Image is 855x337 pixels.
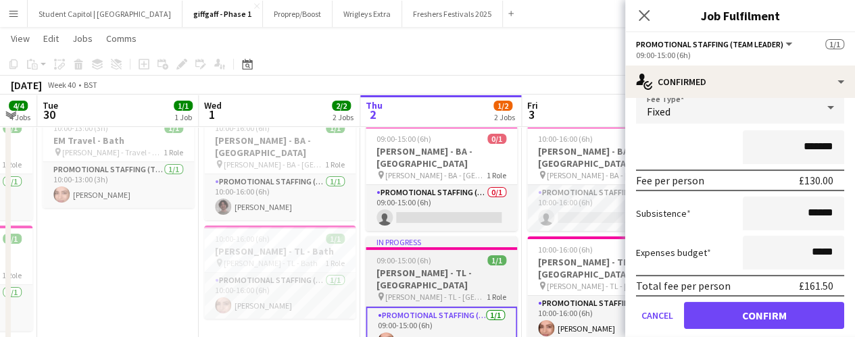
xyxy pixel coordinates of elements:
[636,302,679,329] button: Cancel
[487,170,506,180] span: 1 Role
[43,134,194,147] h3: EM Travel - Bath
[164,123,183,133] span: 1/1
[376,255,431,265] span: 09:00-15:00 (6h)
[636,247,711,259] label: Expenses budget
[326,234,345,244] span: 1/1
[527,145,679,170] h3: [PERSON_NAME] - BA - [GEOGRAPHIC_DATA]
[43,115,194,208] app-job-card: 10:00-13:00 (3h)1/1EM Travel - Bath [PERSON_NAME] - Travel - Bath1 RolePromotional Staffing (Team...
[11,78,42,92] div: [DATE]
[45,80,78,90] span: Week 40
[182,1,263,27] button: giffgaff - Phase 1
[527,185,679,231] app-card-role: Promotional Staffing (Brand Ambassadors)0/110:00-16:00 (6h)
[625,66,855,98] div: Confirmed
[527,256,679,280] h3: [PERSON_NAME] - TL - [GEOGRAPHIC_DATA]
[67,30,98,47] a: Jobs
[636,279,731,292] div: Total fee per person
[636,174,704,187] div: Fee per person
[366,185,517,231] app-card-role: Promotional Staffing (Brand Ambassadors)0/109:00-15:00 (6h)
[3,234,22,244] span: 1/1
[493,101,512,111] span: 1/2
[547,170,648,180] span: [PERSON_NAME] - BA - [GEOGRAPHIC_DATA]
[11,32,30,45] span: View
[825,39,844,49] span: 1/1
[106,32,137,45] span: Comms
[28,1,182,27] button: Student Capitol | [GEOGRAPHIC_DATA]
[487,292,506,302] span: 1 Role
[799,279,833,292] div: £161.50
[527,99,538,111] span: Fri
[799,174,833,187] div: £130.00
[333,1,402,27] button: Wrigleys Extra
[2,159,22,170] span: 1 Role
[202,107,222,122] span: 1
[326,123,345,133] span: 1/1
[684,302,844,329] button: Confirm
[164,147,183,157] span: 1 Role
[636,50,844,60] div: 09:00-15:00 (6h)
[625,7,855,24] h3: Job Fulfilment
[2,270,22,280] span: 1 Role
[325,258,345,268] span: 1 Role
[204,245,356,257] h3: [PERSON_NAME] - TL - Bath
[527,115,679,231] app-job-card: Updated10:00-16:00 (6h)0/1[PERSON_NAME] - BA - [GEOGRAPHIC_DATA] [PERSON_NAME] - BA - [GEOGRAPHIC...
[43,99,58,111] span: Tue
[215,234,270,244] span: 10:00-16:00 (6h)
[647,105,670,118] span: Fixed
[366,145,517,170] h3: [PERSON_NAME] - BA - [GEOGRAPHIC_DATA]
[325,159,345,170] span: 1 Role
[204,174,356,220] app-card-role: Promotional Staffing (Brand Ambassadors)1/110:00-16:00 (6h)[PERSON_NAME]
[9,112,30,122] div: 4 Jobs
[43,162,194,208] app-card-role: Promotional Staffing (Team Leader)1/110:00-13:00 (3h)[PERSON_NAME]
[204,115,356,220] app-job-card: 10:00-16:00 (6h)1/1[PERSON_NAME] - BA - [GEOGRAPHIC_DATA] [PERSON_NAME] - BA - [GEOGRAPHIC_DATA]1...
[538,134,593,144] span: 10:00-16:00 (6h)
[402,1,503,27] button: Freshers Festivals 2025
[333,112,353,122] div: 2 Jobs
[3,123,22,133] span: 1/1
[84,80,97,90] div: BST
[41,107,58,122] span: 30
[224,258,318,268] span: [PERSON_NAME] - TL - Bath
[538,244,593,255] span: 10:00-16:00 (6h)
[366,236,517,247] div: In progress
[636,39,794,49] button: Promotional Staffing (Team Leader)
[38,30,64,47] a: Edit
[174,101,193,111] span: 1/1
[224,159,325,170] span: [PERSON_NAME] - BA - [GEOGRAPHIC_DATA]
[385,170,487,180] span: [PERSON_NAME] - BA - [GEOGRAPHIC_DATA]
[72,32,93,45] span: Jobs
[364,107,383,122] span: 2
[385,292,487,302] span: [PERSON_NAME] - TL - [GEOGRAPHIC_DATA]
[366,99,383,111] span: Thu
[43,32,59,45] span: Edit
[204,273,356,319] app-card-role: Promotional Staffing (Team Leader)1/110:00-16:00 (6h)[PERSON_NAME]
[263,1,333,27] button: Proprep/Boost
[494,112,515,122] div: 2 Jobs
[376,134,431,144] span: 09:00-15:00 (6h)
[487,134,506,144] span: 0/1
[5,30,35,47] a: View
[204,99,222,111] span: Wed
[525,107,538,122] span: 3
[204,134,356,159] h3: [PERSON_NAME] - BA - [GEOGRAPHIC_DATA]
[204,226,356,319] app-job-card: 10:00-16:00 (6h)1/1[PERSON_NAME] - TL - Bath [PERSON_NAME] - TL - Bath1 RolePromotional Staffing ...
[332,101,351,111] span: 2/2
[636,207,691,219] label: Subsistence
[9,101,28,111] span: 4/4
[366,115,517,231] app-job-card: Updated09:00-15:00 (6h)0/1[PERSON_NAME] - BA - [GEOGRAPHIC_DATA] [PERSON_NAME] - BA - [GEOGRAPHIC...
[366,267,517,291] h3: [PERSON_NAME] - TL - [GEOGRAPHIC_DATA]
[487,255,506,265] span: 1/1
[174,112,192,122] div: 1 Job
[547,281,648,291] span: [PERSON_NAME] - TL - [GEOGRAPHIC_DATA]
[62,147,164,157] span: [PERSON_NAME] - Travel - Bath
[636,39,783,49] span: Promotional Staffing (Team Leader)
[53,123,108,133] span: 10:00-13:00 (3h)
[215,123,270,133] span: 10:00-16:00 (6h)
[101,30,142,47] a: Comms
